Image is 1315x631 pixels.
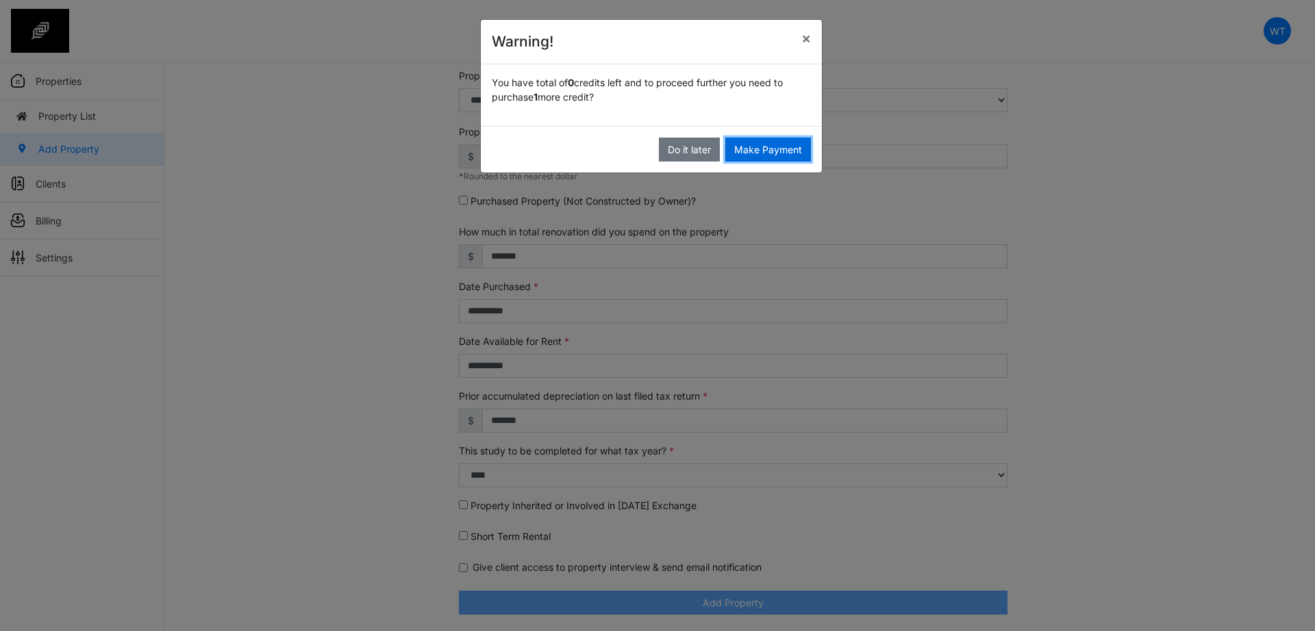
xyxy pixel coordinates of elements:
button: Close [790,20,822,56]
h4: Warning! [492,31,553,53]
span: 0 [568,77,574,88]
span: 1 [534,91,538,103]
span: × [801,29,811,47]
button: Make Payment [725,138,811,162]
button: Do it later [659,138,720,162]
p: You have total of credits left and to proceed further you need to purchase more credit? [492,75,811,104]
